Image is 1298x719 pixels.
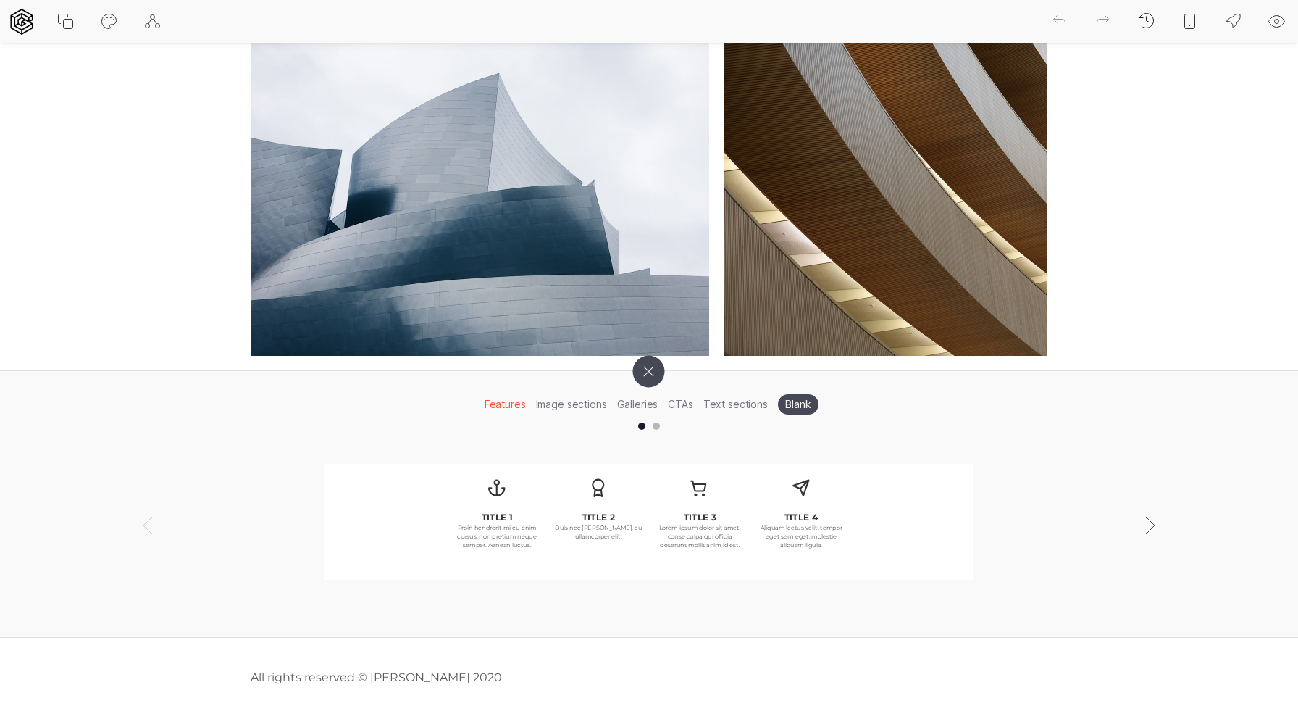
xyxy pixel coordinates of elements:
[453,512,540,522] h3: TITLE 1
[612,393,663,415] li: Galleries
[1137,12,1155,32] div: Backups
[778,394,818,415] li: Blank
[555,523,642,541] p: Duis nec [PERSON_NAME], eu ullamcorper elit.
[698,393,773,415] li: Text sections
[251,669,642,686] p: All rights reserved © [PERSON_NAME] 2020
[656,523,743,549] p: Lorem ipsum dolor sit amet, conse culpa qui officia deserunt mollit anim id est.
[656,512,743,522] h3: TITLE 3
[663,393,698,415] li: CTAs
[531,393,612,415] li: Image sections
[480,393,531,415] li: Features
[555,512,642,522] h3: TITLE 2
[758,523,845,549] p: Aliquam lectus velit, tempor eget sem eget, molestie aliquam ligula.
[758,512,845,522] h3: TITLE 4
[453,523,540,549] p: Proin hendrerit mi eu enim cursus, non pretium neque semper. Aenean luctus.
